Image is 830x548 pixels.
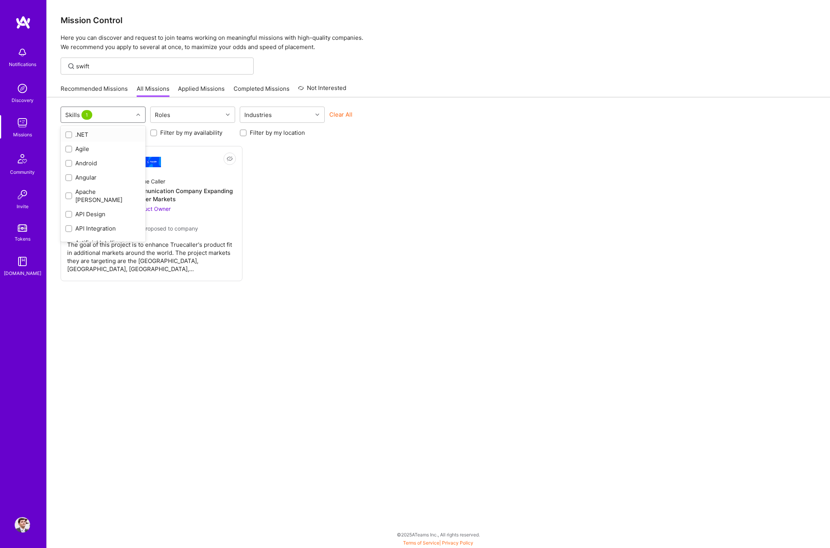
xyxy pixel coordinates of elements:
a: Recommended Missions [61,85,128,97]
input: Find Mission... [76,62,248,70]
i: icon EyeClosed [227,156,233,162]
a: All Missions [137,85,169,97]
img: teamwork [15,115,30,131]
div: The goal of this project is to enhance Truecaller's product fit in additional markets around the ... [67,234,236,273]
div: Notifications [9,60,36,68]
i: icon Chevron [136,113,140,117]
label: Filter by my availability [160,129,222,137]
span: | [403,540,473,546]
div: Missions [13,131,32,139]
img: guide book [15,254,30,269]
div: © 2025 ATeams Inc., All rights reserved. [46,525,830,544]
a: Privacy Policy [442,540,473,546]
img: tokens [18,224,27,232]
i: icon Chevron [315,113,319,117]
img: bell [15,45,30,60]
span: Product Owner [132,205,171,212]
div: Industries [242,109,274,120]
div: Discovery [12,96,34,104]
span: Builders proposed to company [120,224,198,232]
div: Invite [17,202,29,210]
div: Agile [65,145,141,153]
i: icon Chevron [226,113,230,117]
div: API Integration [65,224,141,232]
div: [DOMAIN_NAME] [4,269,41,277]
img: Community [13,149,32,168]
div: API Design [65,210,141,218]
h3: Mission Control [61,15,816,25]
div: Skills [63,109,96,120]
div: Tokens [15,235,30,243]
img: Company Logo [142,157,161,167]
img: discovery [15,81,30,96]
i: icon SearchGrey [67,62,76,71]
div: Angular [65,173,141,182]
a: Applied Missions [178,85,225,97]
div: Product Manager for Communication Company Expanding to Other Markets [67,187,236,203]
img: logo [15,15,31,29]
button: Clear All [329,110,352,119]
a: Completed Missions [234,85,290,97]
label: Filter by my location [250,129,305,137]
div: Apache [PERSON_NAME] [65,188,141,204]
img: Invite [15,187,30,202]
div: .NET [65,131,141,139]
div: True Caller [138,177,165,185]
div: Android [65,159,141,167]
div: Roles [153,109,172,120]
span: 1 [81,110,92,120]
a: Company LogoTrue CallerProduct Manager for Communication Company Expanding to Other MarketsProduc... [67,153,236,275]
a: User Avatar [13,517,32,533]
p: Here you can discover and request to join teams working on meaningful missions with high-quality ... [61,33,816,52]
img: User Avatar [15,517,30,533]
div: Community [10,168,35,176]
a: Terms of Service [403,540,439,546]
div: Artificial Intelligence (AI) [65,239,141,255]
a: Not Interested [298,83,346,97]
